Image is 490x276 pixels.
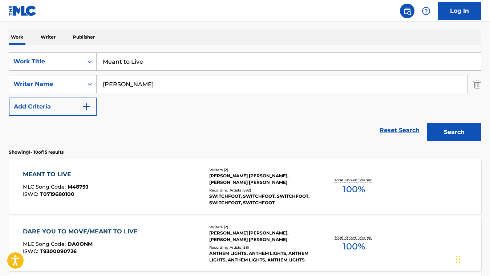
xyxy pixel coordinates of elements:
[68,184,89,190] span: M4879J
[209,193,315,206] div: SWITCHFOOT, SWITCHFOOT, SWITCHFOOT, SWITCHFOOT, SWITCHFOOT
[209,167,315,173] div: Writers ( 2 )
[400,4,414,18] a: Public Search
[23,241,68,247] span: MLC Song Code :
[9,98,97,116] button: Add Criteria
[209,224,315,230] div: Writers ( 2 )
[9,216,481,271] a: DARE YOU TO MOVE/MEANT TO LIVEMLC Song Code:DA0ONMISWC:T9300090726Writers (2)[PERSON_NAME] [PERSO...
[209,188,315,193] div: Recording Artists ( 592 )
[209,245,315,250] div: Recording Artists ( 58 )
[13,80,79,88] div: Writer Name
[419,4,433,18] div: Help
[9,5,37,16] img: MLC Logo
[23,184,68,190] span: MLC Song Code :
[209,230,315,243] div: [PERSON_NAME] [PERSON_NAME], [PERSON_NAME] [PERSON_NAME]
[71,29,97,45] p: Publisher
[23,170,89,179] div: MEANT TO LIVE
[422,7,430,15] img: help
[9,52,481,145] form: Search Form
[40,248,77,255] span: T9300090726
[40,191,74,197] span: T0719680100
[343,183,365,196] span: 100 %
[403,7,412,15] img: search
[427,123,481,141] button: Search
[39,29,58,45] p: Writer
[473,75,481,93] img: Delete Criterion
[9,29,25,45] p: Work
[209,173,315,186] div: [PERSON_NAME] [PERSON_NAME], [PERSON_NAME] [PERSON_NAME]
[335,234,373,240] p: Total Known Shares:
[456,248,460,270] div: Drag
[82,102,91,111] img: 9d2ae6d4665cec9f34b9.svg
[343,240,365,253] span: 100 %
[438,2,481,20] a: Log In
[23,191,40,197] span: ISWC :
[335,177,373,183] p: Total Known Shares:
[13,57,79,66] div: Work Title
[376,122,423,138] a: Reset Search
[23,227,141,236] div: DARE YOU TO MOVE/MEANT TO LIVE
[23,248,40,255] span: ISWC :
[209,250,315,263] div: ANTHEM LIGHTS, ANTHEM LIGHTS, ANTHEM LIGHTS, ANTHEM LIGHTS, ANTHEM LIGHTS
[9,159,481,214] a: MEANT TO LIVEMLC Song Code:M4879JISWC:T0719680100Writers (2)[PERSON_NAME] [PERSON_NAME], [PERSON_...
[68,241,93,247] span: DA0ONM
[454,241,490,276] iframe: Chat Widget
[9,149,64,155] p: Showing 1 - 10 of 15 results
